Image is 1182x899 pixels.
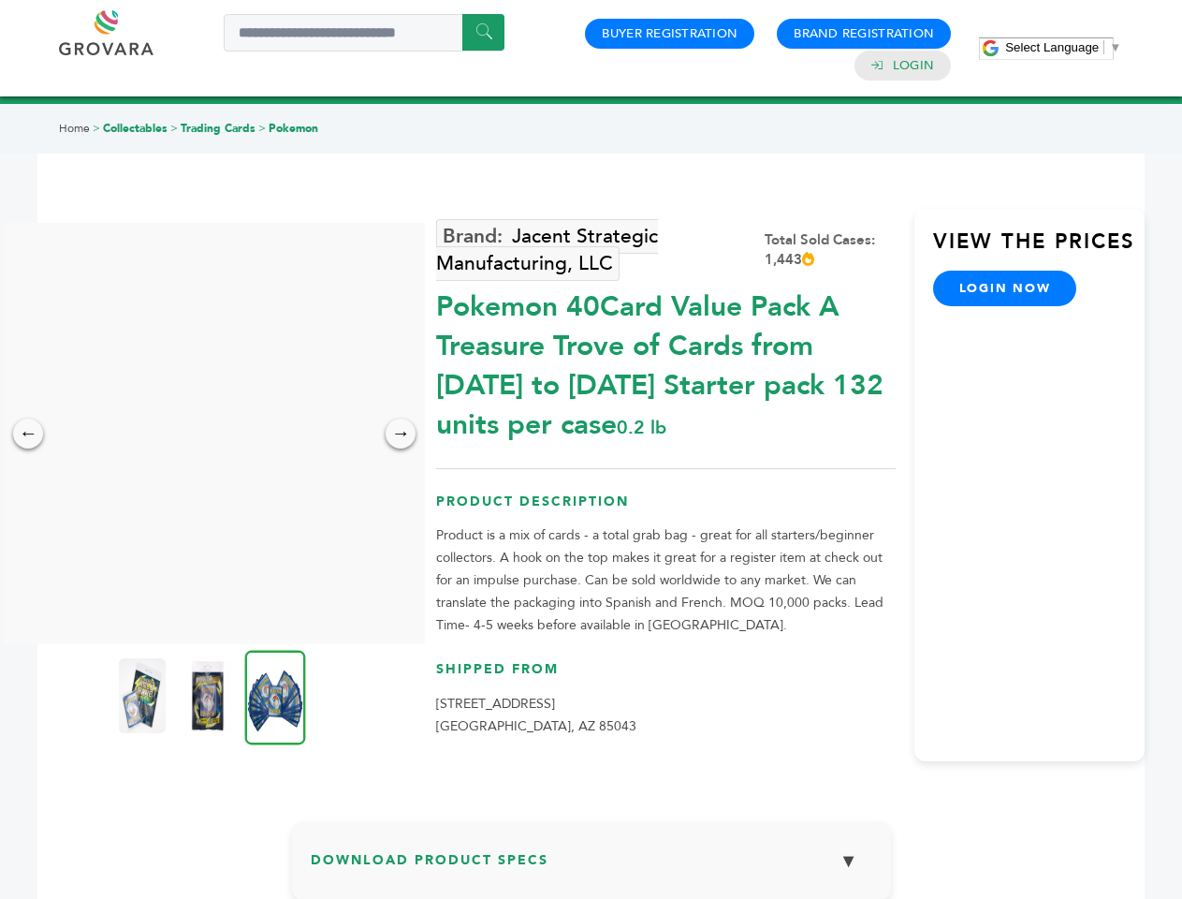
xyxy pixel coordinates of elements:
[1005,40,1099,54] span: Select Language
[825,841,872,881] button: ▼
[224,14,504,52] input: Search a product or brand...
[59,121,90,136] a: Home
[170,121,178,136] span: >
[436,493,896,525] h3: Product Description
[436,278,896,445] div: Pokemon 40Card Value Pack A Treasure Trove of Cards from [DATE] to [DATE] Starter pack 132 units ...
[1005,40,1121,54] a: Select Language​
[794,25,934,42] a: Brand Registration
[93,121,100,136] span: >
[436,660,896,693] h3: Shipped From
[893,57,934,74] a: Login
[184,658,231,733] img: Pokemon 40-Card Value Pack – A Treasure Trove of Cards from 1996 to 2024 - Starter pack! 132 unit...
[602,25,737,42] a: Buyer Registration
[765,230,896,270] div: Total Sold Cases: 1,443
[181,121,255,136] a: Trading Cards
[13,419,43,449] div: ←
[103,121,168,136] a: Collectables
[386,419,416,449] div: →
[436,693,896,738] p: [STREET_ADDRESS] [GEOGRAPHIC_DATA], AZ 85043
[617,415,666,440] span: 0.2 lb
[436,219,658,281] a: Jacent Strategic Manufacturing, LLC
[245,650,306,744] img: Pokemon 40-Card Value Pack – A Treasure Trove of Cards from 1996 to 2024 - Starter pack! 132 unit...
[119,658,166,733] img: Pokemon 40-Card Value Pack – A Treasure Trove of Cards from 1996 to 2024 - Starter pack! 132 unit...
[933,228,1145,271] h3: View the Prices
[258,121,266,136] span: >
[436,524,896,637] p: Product is a mix of cards - a total grab bag - great for all starters/beginner collectors. A hook...
[933,271,1077,306] a: login now
[311,841,872,895] h3: Download Product Specs
[269,121,318,136] a: Pokemon
[1109,40,1121,54] span: ▼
